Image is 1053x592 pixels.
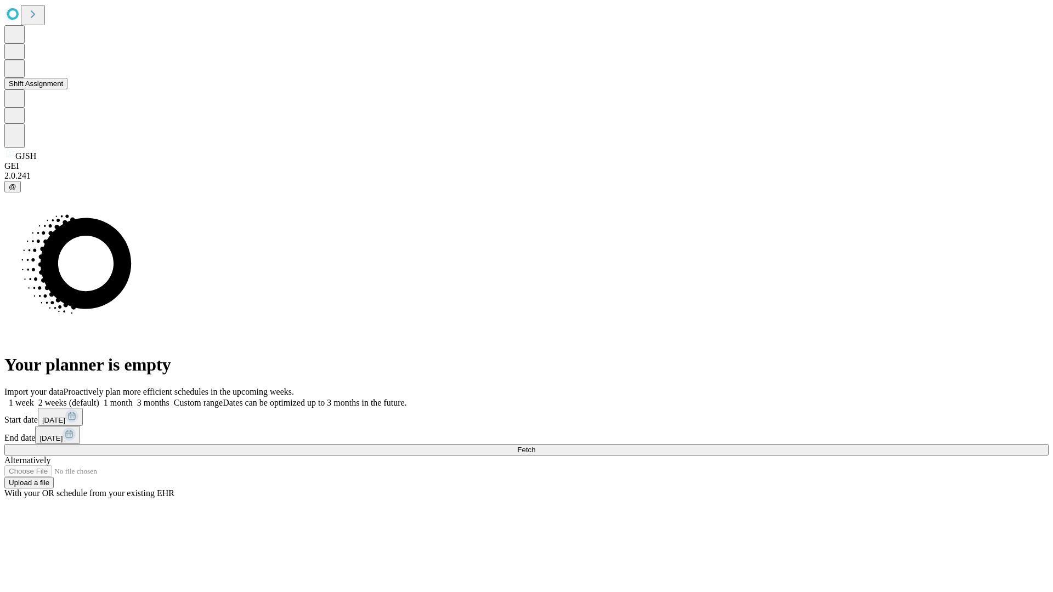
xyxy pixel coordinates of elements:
[137,398,169,407] span: 3 months
[104,398,133,407] span: 1 month
[223,398,406,407] span: Dates can be optimized up to 3 months in the future.
[4,161,1049,171] div: GEI
[39,434,63,442] span: [DATE]
[9,183,16,191] span: @
[4,408,1049,426] div: Start date
[9,398,34,407] span: 1 week
[15,151,36,161] span: GJSH
[35,426,80,444] button: [DATE]
[4,78,67,89] button: Shift Assignment
[42,416,65,424] span: [DATE]
[38,398,99,407] span: 2 weeks (default)
[4,426,1049,444] div: End date
[4,477,54,488] button: Upload a file
[4,444,1049,456] button: Fetch
[4,355,1049,375] h1: Your planner is empty
[38,408,83,426] button: [DATE]
[517,446,535,454] span: Fetch
[4,181,21,192] button: @
[174,398,223,407] span: Custom range
[4,387,64,396] span: Import your data
[4,171,1049,181] div: 2.0.241
[64,387,294,396] span: Proactively plan more efficient schedules in the upcoming weeks.
[4,488,174,498] span: With your OR schedule from your existing EHR
[4,456,50,465] span: Alternatively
